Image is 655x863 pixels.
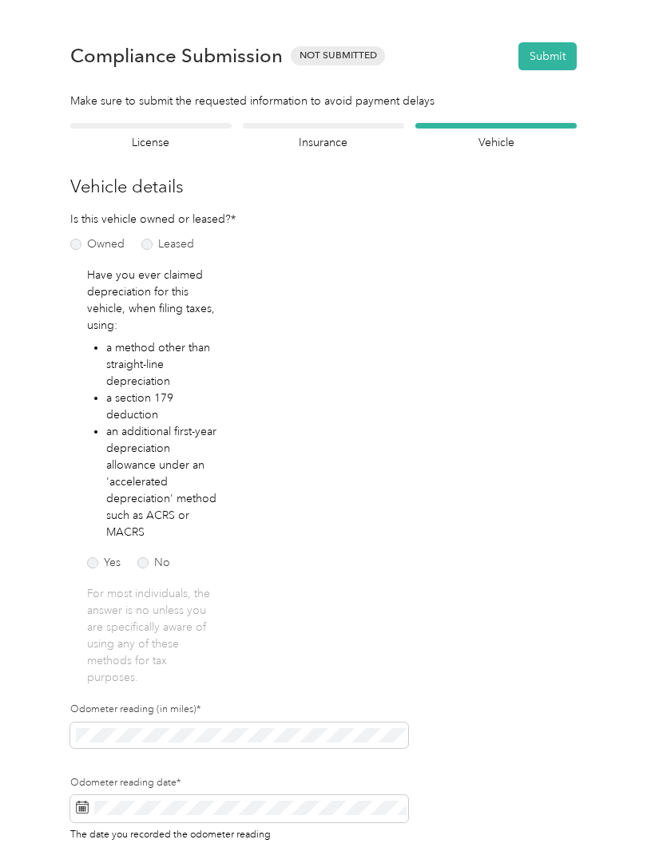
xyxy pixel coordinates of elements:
[70,776,408,790] label: Odometer reading date*
[291,46,385,65] span: Not Submitted
[70,211,181,228] p: Is this vehicle owned or leased?*
[566,774,655,863] iframe: Everlance-gr Chat Button Frame
[70,134,232,151] h4: License
[106,390,219,423] li: a section 179 deduction
[70,703,408,717] label: Odometer reading (in miles)*
[87,267,219,334] p: Have you ever claimed depreciation for this vehicle, when filing taxes, using:
[415,134,577,151] h4: Vehicle
[87,585,219,686] p: For most individuals, the answer is no unless you are specifically aware of using any of these me...
[243,134,404,151] h4: Insurance
[70,239,125,250] label: Owned
[106,339,219,390] li: a method other than straight-line depreciation
[70,45,283,67] h1: Compliance Submission
[87,557,121,568] label: Yes
[70,173,577,200] h3: Vehicle details
[70,825,271,841] span: The date you recorded the odometer reading
[106,423,219,540] li: an additional first-year depreciation allowance under an 'accelerated depreciation' method such a...
[518,42,577,70] button: Submit
[141,239,194,250] label: Leased
[70,93,577,109] div: Make sure to submit the requested information to avoid payment delays
[137,557,170,568] label: No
